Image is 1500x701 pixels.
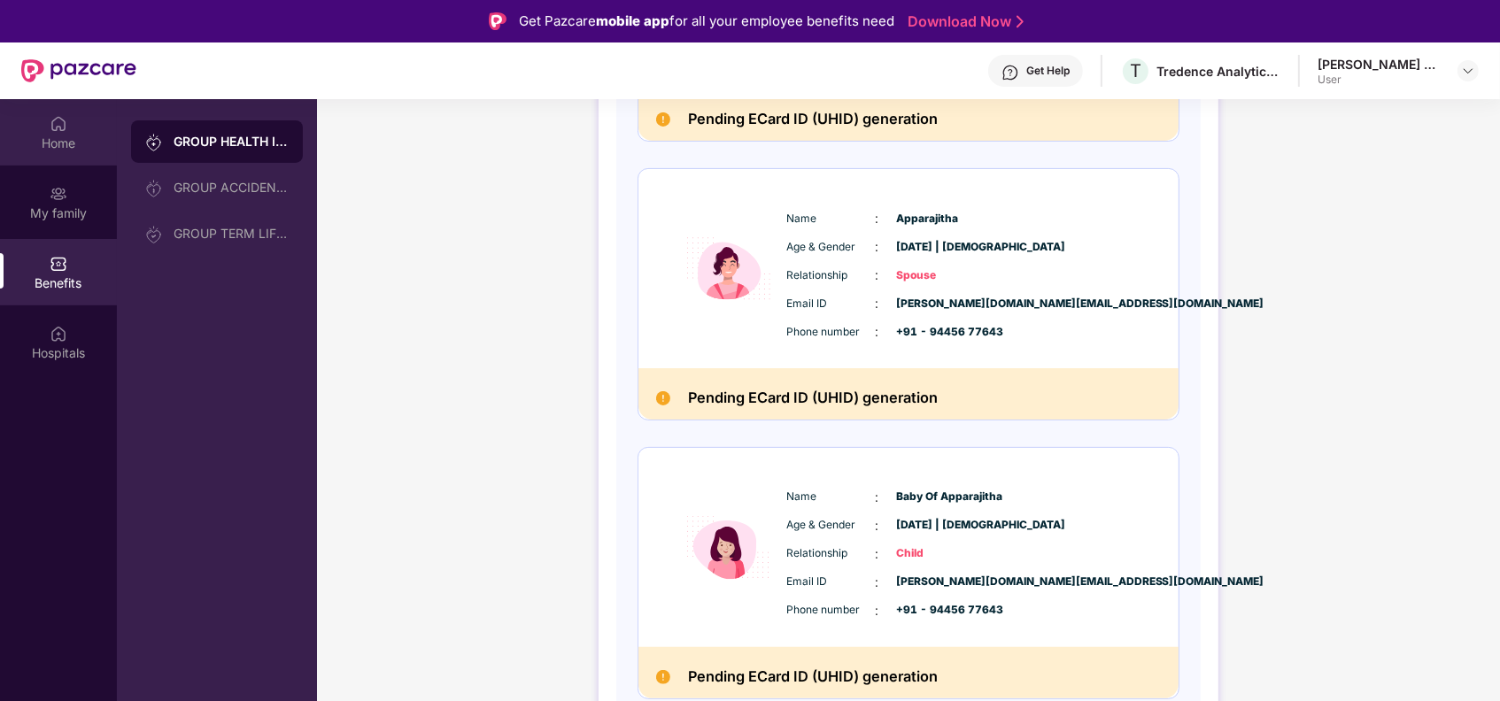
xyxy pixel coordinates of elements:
span: : [875,209,878,228]
img: svg+xml;base64,PHN2ZyBpZD0iSGVscC0zMngzMiIgeG1sbnM9Imh0dHA6Ly93d3cudzMub3JnLzIwMDAvc3ZnIiB3aWR0aD... [1001,64,1019,81]
div: GROUP ACCIDENTAL INSURANCE [174,181,289,195]
h2: Pending ECard ID (UHID) generation [688,107,938,132]
span: Apparajitha [896,211,985,227]
span: : [875,573,878,592]
img: svg+xml;base64,PHN2ZyB3aWR0aD0iMjAiIGhlaWdodD0iMjAiIHZpZXdCb3g9IjAgMCAyMCAyMCIgZmlsbD0ibm9uZSIgeG... [145,180,163,197]
span: Name [786,211,875,227]
span: Relationship [786,267,875,284]
img: Logo [489,12,506,30]
span: : [875,294,878,313]
a: Download Now [908,12,1018,31]
span: : [875,237,878,257]
img: Stroke [1017,12,1024,31]
div: GROUP HEALTH INSURANCE [174,133,289,150]
h2: Pending ECard ID (UHID) generation [688,386,938,411]
div: Get Pazcare for all your employee benefits need [519,11,894,32]
img: icon [676,187,782,350]
span: [PERSON_NAME][DOMAIN_NAME][EMAIL_ADDRESS][DOMAIN_NAME] [896,574,985,590]
img: svg+xml;base64,PHN2ZyB3aWR0aD0iMjAiIGhlaWdodD0iMjAiIHZpZXdCb3g9IjAgMCAyMCAyMCIgZmlsbD0ibm9uZSIgeG... [50,185,67,203]
span: Email ID [786,296,875,312]
span: [DATE] | [DEMOGRAPHIC_DATA] [896,239,985,256]
span: : [875,544,878,564]
div: User [1318,73,1442,87]
img: icon [676,466,782,628]
span: Name [786,489,875,505]
span: Phone number [786,602,875,619]
span: [PERSON_NAME][DOMAIN_NAME][EMAIL_ADDRESS][DOMAIN_NAME] [896,296,985,312]
div: Get Help [1026,64,1070,78]
span: : [875,601,878,620]
img: svg+xml;base64,PHN2ZyB3aWR0aD0iMjAiIGhlaWdodD0iMjAiIHZpZXdCb3g9IjAgMCAyMCAyMCIgZmlsbD0ibm9uZSIgeG... [145,134,163,151]
span: Phone number [786,324,875,341]
span: Baby Of Apparajitha [896,489,985,505]
span: Age & Gender [786,517,875,534]
img: svg+xml;base64,PHN2ZyBpZD0iQmVuZWZpdHMiIHhtbG5zPSJodHRwOi8vd3d3LnczLm9yZy8yMDAwL3N2ZyIgd2lkdGg9Ij... [50,255,67,273]
div: Tredence Analytics Solutions Private Limited [1156,63,1280,80]
span: : [875,322,878,342]
img: svg+xml;base64,PHN2ZyBpZD0iSG9tZSIgeG1sbnM9Imh0dHA6Ly93d3cudzMub3JnLzIwMDAvc3ZnIiB3aWR0aD0iMjAiIG... [50,115,67,133]
h2: Pending ECard ID (UHID) generation [688,665,938,689]
strong: mobile app [596,12,669,29]
img: Pending [656,391,670,405]
img: Pending [656,112,670,127]
img: svg+xml;base64,PHN2ZyB3aWR0aD0iMjAiIGhlaWdodD0iMjAiIHZpZXdCb3g9IjAgMCAyMCAyMCIgZmlsbD0ibm9uZSIgeG... [145,226,163,243]
span: : [875,488,878,507]
span: : [875,516,878,535]
span: Child [896,545,985,562]
span: Email ID [786,574,875,590]
img: svg+xml;base64,PHN2ZyBpZD0iSG9zcGl0YWxzIiB4bWxucz0iaHR0cDovL3d3dy53My5vcmcvMjAwMC9zdmciIHdpZHRoPS... [50,325,67,343]
span: [DATE] | [DEMOGRAPHIC_DATA] [896,517,985,534]
span: Spouse [896,267,985,284]
span: Relationship [786,545,875,562]
span: Age & Gender [786,239,875,256]
div: GROUP TERM LIFE INSURANCE [174,227,289,241]
img: svg+xml;base64,PHN2ZyBpZD0iRHJvcGRvd24tMzJ4MzIiIHhtbG5zPSJodHRwOi8vd3d3LnczLm9yZy8yMDAwL3N2ZyIgd2... [1461,64,1475,78]
span: +91 - 94456 77643 [896,602,985,619]
span: +91 - 94456 77643 [896,324,985,341]
img: New Pazcare Logo [21,59,136,82]
span: : [875,266,878,285]
span: T [1130,60,1141,81]
div: [PERSON_NAME] A R [1318,56,1442,73]
img: Pending [656,670,670,684]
